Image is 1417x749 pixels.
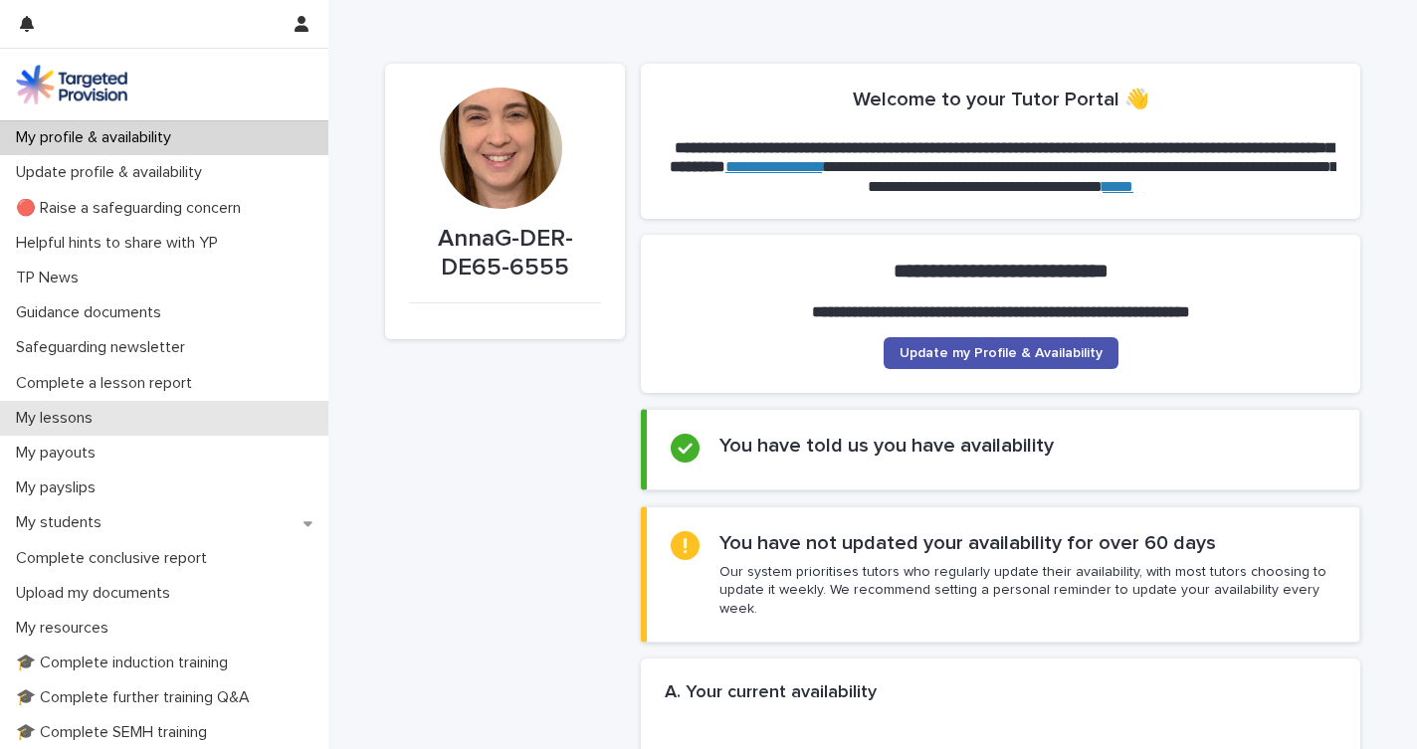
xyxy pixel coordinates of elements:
[8,234,234,253] p: Helpful hints to share with YP
[853,88,1149,111] h2: Welcome to your Tutor Portal 👋
[8,374,208,393] p: Complete a lesson report
[8,549,223,568] p: Complete conclusive report
[8,654,244,672] p: 🎓 Complete induction training
[8,619,124,638] p: My resources
[8,723,223,742] p: 🎓 Complete SEMH training
[719,531,1216,555] h2: You have not updated your availability for over 60 days
[8,478,111,497] p: My payslips
[8,303,177,322] p: Guidance documents
[719,563,1335,618] p: Our system prioritises tutors who regularly update their availability, with most tutors choosing ...
[8,163,218,182] p: Update profile & availability
[8,338,201,357] p: Safeguarding newsletter
[8,269,95,287] p: TP News
[8,199,257,218] p: 🔴 Raise a safeguarding concern
[8,584,186,603] p: Upload my documents
[8,688,266,707] p: 🎓 Complete further training Q&A
[8,128,187,147] p: My profile & availability
[665,682,877,704] h2: A. Your current availability
[900,346,1103,360] span: Update my Profile & Availability
[16,65,127,104] img: M5nRWzHhSzIhMunXDL62
[719,434,1054,458] h2: You have told us you have availability
[8,513,117,532] p: My students
[8,409,108,428] p: My lessons
[8,444,111,463] p: My payouts
[884,337,1118,369] a: Update my Profile & Availability
[409,225,601,282] p: AnnaG-DER-DE65-6555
